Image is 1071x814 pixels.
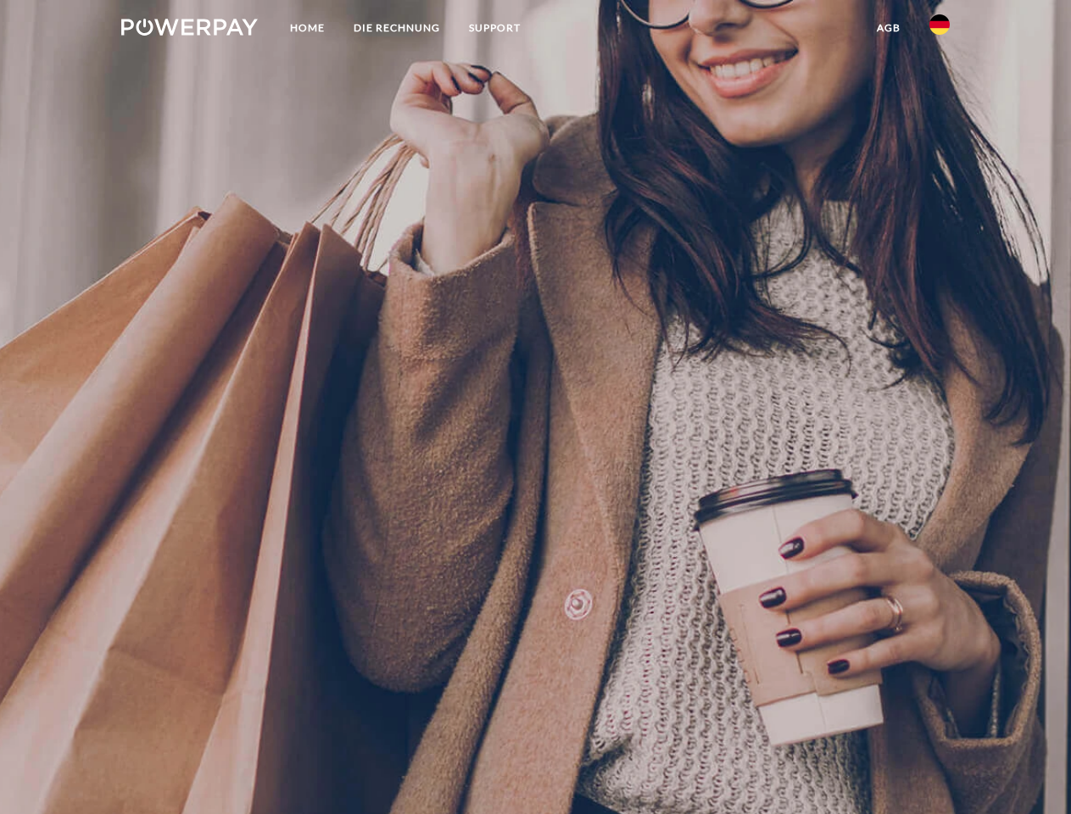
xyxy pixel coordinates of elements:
[276,13,339,43] a: Home
[339,13,455,43] a: DIE RECHNUNG
[929,14,950,35] img: de
[455,13,535,43] a: SUPPORT
[121,19,258,36] img: logo-powerpay-white.svg
[862,13,915,43] a: agb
